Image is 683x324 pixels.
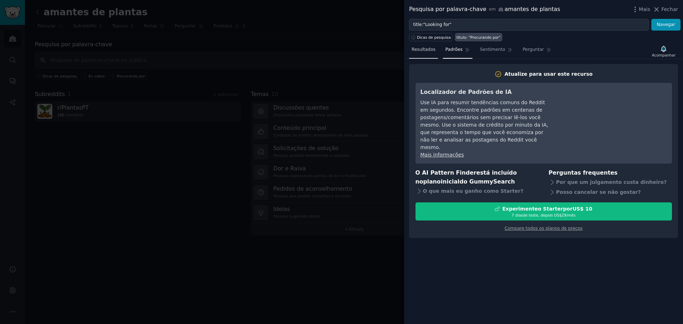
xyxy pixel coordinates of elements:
[409,19,649,31] input: Experimente uma palavra-chave relacionada ao seu negócio
[639,6,650,12] font: Mais
[572,206,592,212] font: US$ 10
[520,44,554,59] a: Perguntar
[477,44,515,59] a: Sentimento
[412,47,435,52] font: Resultados
[423,188,496,194] font: O que mais eu ganho com
[456,35,501,39] font: título: "Procurando por"
[415,169,476,176] font: O AI Pattern Finder
[631,6,650,13] button: Mais
[504,6,560,12] font: amantes de plantas
[420,152,464,158] a: Mais informações
[563,206,573,212] font: por
[460,178,515,185] font: do GummySearch
[480,47,505,52] font: Sentimento
[409,33,452,41] button: Dicas de pesquisa
[441,178,460,185] font: inicial
[538,206,563,212] font: o Starter
[520,188,523,194] font: ?
[653,6,678,13] button: Fechar
[560,88,667,141] iframe: Reprodutor de vídeo do YouTube
[649,44,678,59] button: Acompanhar
[502,206,538,212] font: Experimente
[417,35,451,39] font: Dicas de pesquisa
[661,6,678,12] font: Fechar
[651,19,681,31] button: Navegar
[420,100,549,150] font: Use IA para resumir tendências comuns do Reddit em segundos. Encontre padrões em centenas de post...
[489,7,496,12] font: em
[415,202,672,221] button: Experimenteo StarterporUS$ 107 diasde teste, depois US$29/mês
[556,179,667,185] font: Por que um julgamento custa dinheiro?
[504,226,582,231] a: Compare todos os planos de preços
[652,53,676,57] font: Acompanhar
[523,213,562,217] font: de teste, depois US$
[523,47,544,52] font: Perguntar
[512,213,523,217] font: 7 dias
[549,169,618,176] font: Perguntas frequentes
[445,47,462,52] font: Padrões
[443,44,472,59] a: Padrões
[562,213,566,217] font: 29
[455,33,502,41] a: título: "Procurando por"
[420,89,512,95] font: Localizador de Padrões de IA
[423,178,441,185] font: plano
[415,169,517,185] font: está incluído no
[504,71,593,77] font: Atualize para usar este recurso
[657,22,675,27] font: Navegar
[495,188,520,194] font: o Starter
[409,44,438,59] a: Resultados
[556,189,641,195] font: Posso cancelar se não gostar?
[409,6,486,12] font: Pesquisa por palavra-chave
[566,213,576,217] font: /mês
